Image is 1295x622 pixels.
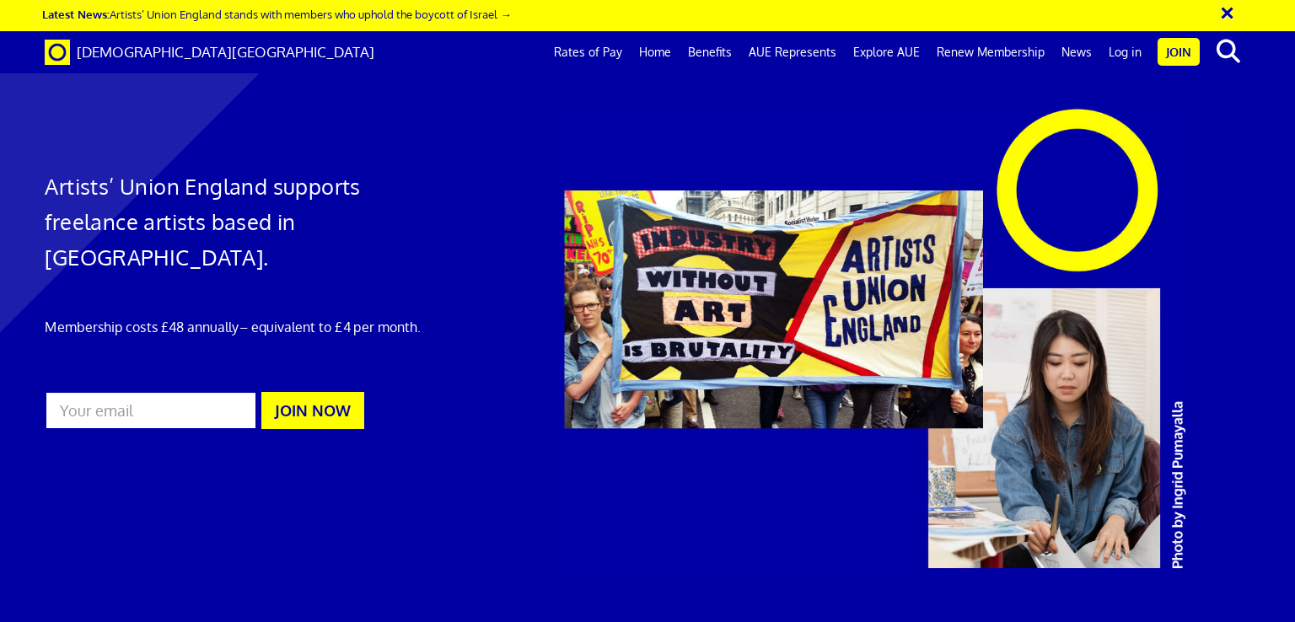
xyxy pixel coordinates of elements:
h1: Artists’ Union England supports freelance artists based in [GEOGRAPHIC_DATA]. [45,169,429,275]
a: Rates of Pay [545,31,631,73]
input: Your email [45,391,256,430]
span: [DEMOGRAPHIC_DATA][GEOGRAPHIC_DATA] [77,43,374,61]
a: Latest News:Artists’ Union England stands with members who uphold the boycott of Israel → [42,7,511,21]
a: Explore AUE [845,31,928,73]
a: AUE Represents [740,31,845,73]
a: Log in [1100,31,1150,73]
a: Benefits [680,31,740,73]
a: News [1053,31,1100,73]
a: Home [631,31,680,73]
p: Membership costs £48 annually – equivalent to £4 per month. [45,317,429,337]
button: search [1203,34,1255,69]
strong: Latest News: [42,7,110,21]
button: JOIN NOW [261,392,364,429]
a: Brand [DEMOGRAPHIC_DATA][GEOGRAPHIC_DATA] [32,31,387,73]
a: Renew Membership [928,31,1053,73]
a: Join [1158,38,1200,66]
